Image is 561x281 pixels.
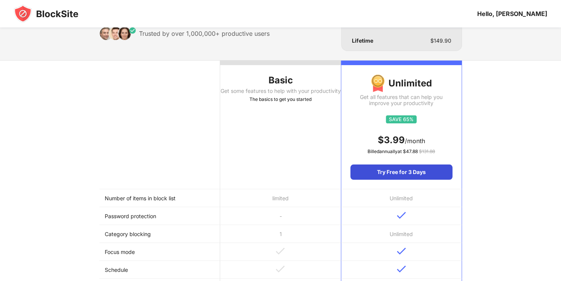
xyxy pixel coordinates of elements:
div: Billed annually at $ 47.88 [350,148,452,155]
img: v-blue.svg [397,212,406,219]
td: Unlimited [341,225,462,243]
div: Try Free for 3 Days [350,164,452,180]
td: Unlimited [341,189,462,207]
div: Hello, [PERSON_NAME] [477,10,547,18]
img: v-blue.svg [397,247,406,255]
td: Category blocking [99,225,220,243]
td: Schedule [99,261,220,279]
span: $ 3.99 [378,134,405,145]
td: Focus mode [99,243,220,261]
div: Basic [220,74,341,86]
td: limited [220,189,341,207]
td: 1 [220,225,341,243]
div: Trusted by over 1,000,000+ productive users [139,30,270,37]
img: blocksite-icon-black.svg [14,5,78,23]
td: - [220,207,341,225]
div: $ 149.90 [430,38,451,44]
div: Unlimited [350,74,452,93]
td: Number of items in block list [99,189,220,207]
img: trusted-by.svg [99,27,136,40]
div: Lifetime [352,38,373,44]
img: v-grey.svg [276,265,285,273]
div: The basics to get you started [220,96,341,103]
span: $ 131.88 [419,148,435,154]
td: Password protection [99,207,220,225]
img: v-blue.svg [397,265,406,273]
div: Get all features that can help you improve your productivity [350,94,452,106]
img: img-premium-medal [371,74,385,93]
img: save65.svg [386,115,417,123]
div: Get some features to help with your productivity [220,88,341,94]
div: /month [350,134,452,146]
img: v-grey.svg [276,247,285,255]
